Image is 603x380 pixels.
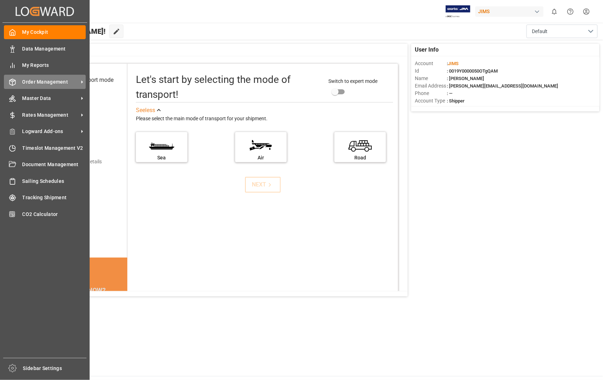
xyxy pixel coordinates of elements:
[22,62,86,69] span: My Reports
[22,144,86,152] span: Timeslot Management V2
[532,28,548,35] span: Default
[4,42,86,56] a: Data Management
[22,78,79,86] span: Order Management
[527,25,598,38] button: open menu
[22,28,86,36] span: My Cockpit
[415,60,447,67] span: Account
[446,5,470,18] img: Exertis%20JAM%20-%20Email%20Logo.jpg_1722504956.jpg
[415,90,447,97] span: Phone
[22,45,86,53] span: Data Management
[22,194,86,201] span: Tracking Shipment
[447,76,484,81] span: : [PERSON_NAME]
[328,78,377,84] span: Switch to expert mode
[475,5,546,18] button: JIMS
[415,82,447,90] span: Email Address
[447,83,558,89] span: : [PERSON_NAME][EMAIL_ADDRESS][DOMAIN_NAME]
[546,4,562,20] button: show 0 new notifications
[415,46,439,54] span: User Info
[22,95,79,102] span: Master Data
[447,68,498,74] span: : 0019Y0000050OTgQAM
[448,61,459,66] span: JIMS
[4,191,86,205] a: Tracking Shipment
[22,211,86,218] span: CO2 Calculator
[252,180,274,189] div: NEXT
[4,158,86,171] a: Document Management
[136,106,155,115] div: See less
[136,115,393,123] div: Please select the main mode of transport for your shipment.
[23,365,87,372] span: Sidebar Settings
[475,6,544,17] div: JIMS
[245,177,281,192] button: NEXT
[4,141,86,155] a: Timeslot Management V2
[239,154,283,162] div: Air
[447,98,465,104] span: : Shipper
[22,111,79,119] span: Rates Management
[447,91,453,96] span: : —
[4,25,86,39] a: My Cockpit
[447,61,459,66] span: :
[4,174,86,188] a: Sailing Schedules
[22,178,86,185] span: Sailing Schedules
[415,75,447,82] span: Name
[139,154,184,162] div: Sea
[562,4,578,20] button: Help Center
[136,72,321,102] div: Let's start by selecting the mode of transport!
[415,67,447,75] span: Id
[57,158,102,165] div: Add shipping details
[4,58,86,72] a: My Reports
[22,161,86,168] span: Document Management
[415,97,447,105] span: Account Type
[4,207,86,221] a: CO2 Calculator
[22,128,79,135] span: Logward Add-ons
[338,154,382,162] div: Road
